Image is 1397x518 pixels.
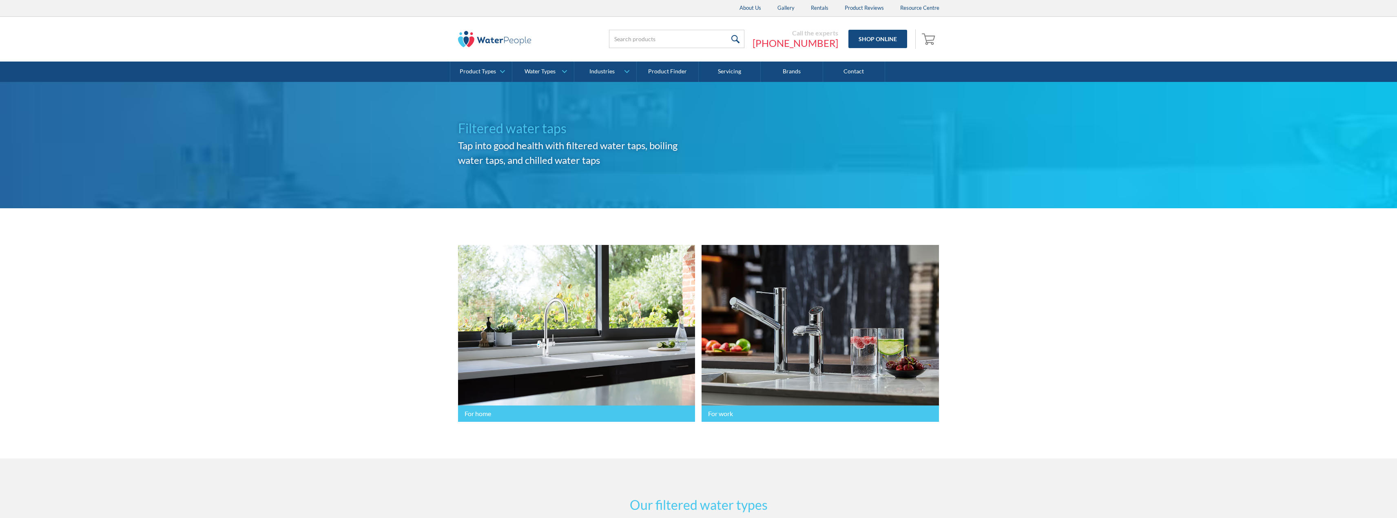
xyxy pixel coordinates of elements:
h2: Our filtered water types [540,495,858,515]
div: Industries [589,68,615,75]
div: Product Types [460,68,496,75]
img: shopping cart [922,32,937,45]
a: Industries [574,62,636,82]
a: Water Types [512,62,574,82]
a: Open empty cart [920,29,939,49]
h2: Tap into good health with filtered water taps, boiling water taps, and chilled water taps [458,138,699,168]
a: Shop Online [848,30,907,48]
div: Water Types [525,68,556,75]
a: Servicing [699,62,761,82]
a: Product Types [450,62,512,82]
a: Brands [761,62,823,82]
input: Search products [609,30,744,48]
a: [PHONE_NUMBER] [753,37,838,49]
a: Contact [823,62,885,82]
img: The Water People [458,31,531,47]
h1: Filtered water taps [458,119,699,138]
a: Product Finder [637,62,699,82]
div: Call the experts [753,29,838,37]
